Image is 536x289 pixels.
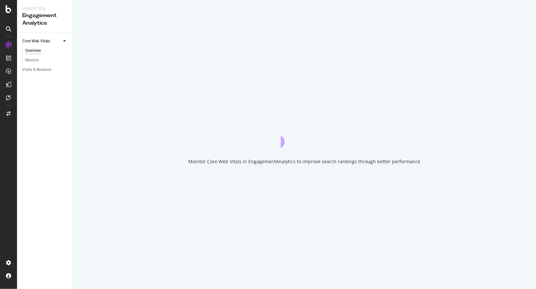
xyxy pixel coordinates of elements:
a: Visits & Revenue [22,66,68,73]
div: Monitor Core Web Vitals in EngagementAnalytics to improve search rankings through better performance [188,158,420,165]
div: Core Web Vitals [22,38,50,45]
a: Overview [25,47,68,54]
div: Overview [25,47,41,54]
a: Monitor [25,57,68,64]
div: Analytics [22,5,67,12]
div: Engagement Analytics [22,12,67,27]
div: Monitor [25,57,39,64]
div: animation [281,124,328,148]
a: Core Web Vitals [22,38,61,45]
div: Visits & Revenue [22,66,51,73]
